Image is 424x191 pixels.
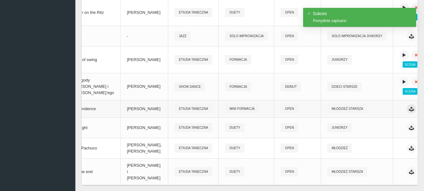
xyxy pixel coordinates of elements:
[225,167,244,176] span: Duety
[66,26,121,46] td: -
[225,31,268,41] span: Solo Improwizacja
[327,82,362,91] span: Dzieci Starsze
[174,31,191,41] span: Jazz
[225,123,244,132] span: Duety
[327,104,367,113] span: Młodzież starsza
[121,26,168,46] td: -
[281,31,298,41] span: Open
[121,117,168,138] td: [PERSON_NAME]
[327,31,387,41] span: Solo Improwizacja Juniorzy
[281,167,298,176] span: Open
[403,88,417,94] span: Scena
[174,55,212,64] span: Etiuda Taneczna
[281,8,298,17] span: Open
[281,82,301,91] span: Debiut
[121,100,168,117] td: [PERSON_NAME]
[313,11,412,16] h4: Sukces
[66,117,121,138] td: Daylight
[327,55,352,64] span: Juniorzy
[174,167,212,176] span: Etiuda Taneczna
[225,104,259,113] span: Mini Formacja
[66,46,121,73] td: King of swing
[174,82,205,91] span: Show Dance
[121,158,168,185] td: [PERSON_NAME] i [PERSON_NAME]
[327,167,367,176] span: Młodzież starsza
[66,158,121,185] td: Till the end
[66,138,121,158] td: Hey Pachuco
[174,143,212,153] span: Etiuda Taneczna
[174,104,212,113] span: Etiuda Taneczna
[281,143,298,153] span: Open
[327,143,352,153] span: Młodzież
[281,123,298,132] span: Open
[225,55,251,64] span: Formacja
[403,61,417,68] span: Scena
[121,73,168,100] td: [PERSON_NAME]
[327,123,352,132] span: Juniorzy
[174,8,212,17] span: Etiuda Taneczna
[121,138,168,158] td: [PERSON_NAME], [PERSON_NAME]
[225,82,251,91] span: Formacja
[225,143,244,153] span: Duety
[66,73,121,100] td: Przygody [PERSON_NAME] i [PERSON_NAME]’ego
[281,104,298,113] span: Open
[66,100,121,117] td: Dependence
[225,8,244,17] span: Duety
[313,19,412,23] div: Pomyślnie zapisano
[281,55,298,64] span: Open
[121,46,168,73] td: [PERSON_NAME]
[174,123,212,132] span: Etiuda Taneczna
